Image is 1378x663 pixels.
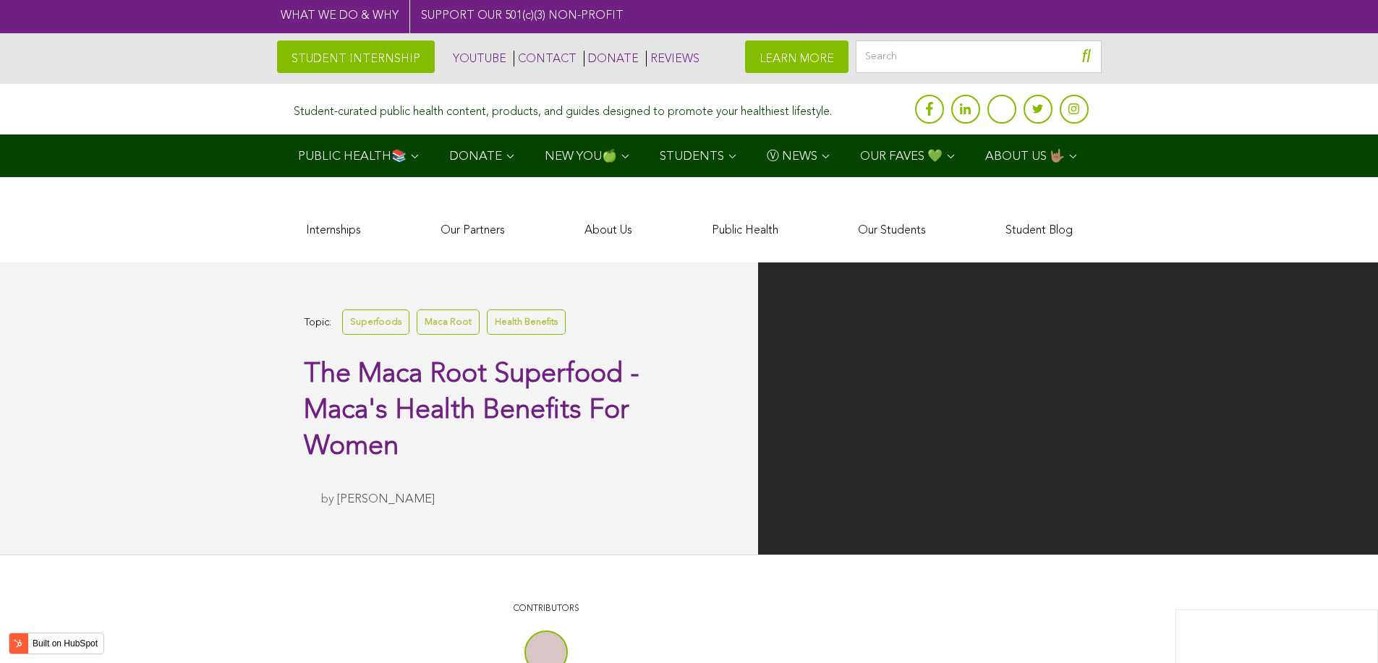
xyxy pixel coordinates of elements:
[337,493,435,505] a: [PERSON_NAME]
[277,40,435,73] a: STUDENT INTERNSHIP
[584,51,639,67] a: DONATE
[985,150,1065,163] span: ABOUT US 🤟🏽
[767,150,817,163] span: Ⓥ NEWS
[745,40,849,73] a: LEARN MORE
[1306,594,1378,663] iframe: Chat Widget
[9,635,27,652] img: HubSpot sprocket logo
[342,309,409,335] a: Superfoods
[304,313,331,333] span: Topic:
[9,633,104,654] button: Built on HubSpot
[294,98,832,119] div: Student-curated public health content, products, and guides designed to promote your healthiest l...
[545,150,617,163] span: NEW YOU🍏
[487,309,566,335] a: Health Benefits
[417,309,480,335] a: Maca Root
[298,150,407,163] span: PUBLIC HEALTH📚
[304,361,639,461] span: The Maca Root Superfood - Maca's Health Benefits For Women
[321,493,334,505] span: by
[449,51,506,67] a: YOUTUBE
[646,51,699,67] a: REVIEWS
[27,634,103,653] label: Built on HubSpot
[660,150,724,163] span: STUDENTS
[449,150,502,163] span: DONATE
[860,150,943,163] span: OUR FAVES 💚
[277,134,1102,177] div: Navigation Menu
[856,40,1102,73] input: Search
[311,602,781,616] p: CONTRIBUTORS
[514,51,577,67] a: CONTACT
